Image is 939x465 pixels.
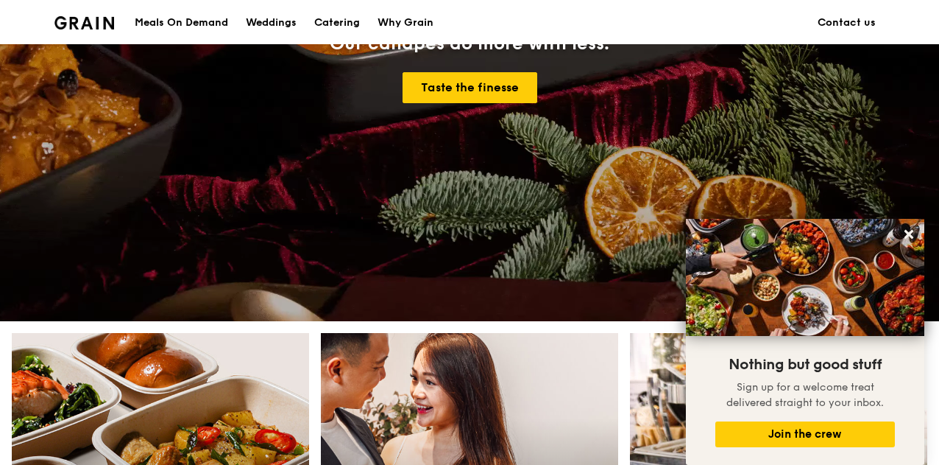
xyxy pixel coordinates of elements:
a: Catering [305,1,369,45]
img: Grain [54,16,114,29]
div: Catering [314,1,360,45]
button: Join the crew [715,422,895,447]
button: Close [897,223,921,246]
a: Weddings [237,1,305,45]
a: Contact us [809,1,885,45]
div: Meals On Demand [135,1,228,45]
a: Taste the finesse [403,72,537,103]
span: Nothing but good stuff [729,356,882,374]
div: Why Grain [378,1,433,45]
a: Why Grain [369,1,442,45]
img: DSC07876-Edit02-Large.jpeg [686,219,924,336]
div: Weddings [246,1,297,45]
span: Sign up for a welcome treat delivered straight to your inbox. [726,381,884,409]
